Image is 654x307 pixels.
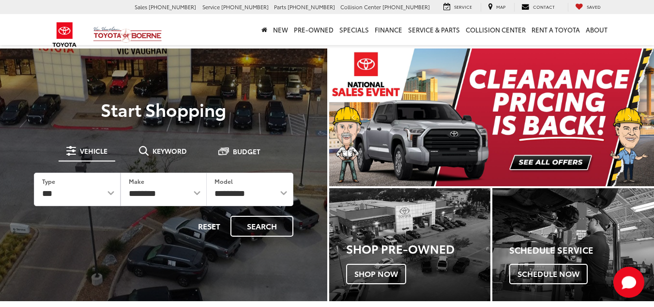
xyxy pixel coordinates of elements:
a: Contact [514,3,562,12]
span: [PHONE_NUMBER] [221,3,269,11]
span: Collision Center [340,3,381,11]
a: Map [481,3,513,12]
p: Start Shopping [20,99,307,119]
button: Click to view previous picture. [329,68,378,167]
h3: Shop Pre-Owned [346,242,491,255]
a: Specials [336,14,372,45]
button: Reset [190,216,228,237]
span: Service [454,3,472,10]
div: Toyota [492,188,654,302]
button: Search [230,216,293,237]
span: Schedule Now [509,264,588,284]
span: [PHONE_NUMBER] [382,3,430,11]
img: Toyota [46,19,83,50]
span: Budget [233,148,260,155]
span: Vehicle [80,147,107,154]
div: Toyota [329,188,491,302]
a: Service & Parts: Opens in a new tab [405,14,463,45]
h4: Schedule Service [509,245,654,255]
a: Service [436,3,479,12]
label: Make [129,177,144,185]
button: Toggle Chat Window [613,267,644,298]
span: Parts [274,3,286,11]
span: Saved [587,3,601,10]
span: Service [202,3,220,11]
a: Shop Pre-Owned Shop Now [329,188,491,302]
label: Type [42,177,55,185]
a: New [270,14,291,45]
span: [PHONE_NUMBER] [149,3,196,11]
a: Finance [372,14,405,45]
span: Keyword [152,147,187,154]
span: [PHONE_NUMBER] [288,3,335,11]
a: My Saved Vehicles [568,3,608,12]
button: Click to view next picture. [605,68,654,167]
span: Shop Now [346,264,406,284]
a: Pre-Owned [291,14,336,45]
span: Contact [533,3,555,10]
a: Collision Center [463,14,529,45]
label: Model [214,177,233,185]
a: Schedule Service Schedule Now [492,188,654,302]
svg: Start Chat [613,267,644,298]
a: About [583,14,610,45]
a: Rent a Toyota [529,14,583,45]
a: Home [259,14,270,45]
span: Sales [135,3,147,11]
span: Map [496,3,505,10]
img: Vic Vaughan Toyota of Boerne [93,26,162,43]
